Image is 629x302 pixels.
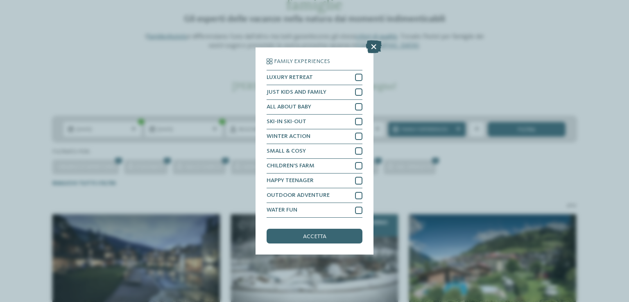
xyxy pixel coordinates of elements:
[267,104,311,110] span: ALL ABOUT BABY
[267,178,314,183] span: HAPPY TEENAGER
[267,133,310,139] span: WINTER ACTION
[267,192,330,198] span: OUTDOOR ADVENTURE
[267,148,306,154] span: SMALL & COSY
[267,119,306,124] span: SKI-IN SKI-OUT
[267,74,313,80] span: LUXURY RETREAT
[303,234,326,239] span: accetta
[274,59,330,64] span: Family Experiences
[267,163,314,169] span: CHILDREN’S FARM
[267,89,326,95] span: JUST KIDS AND FAMILY
[267,207,297,213] span: WATER FUN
